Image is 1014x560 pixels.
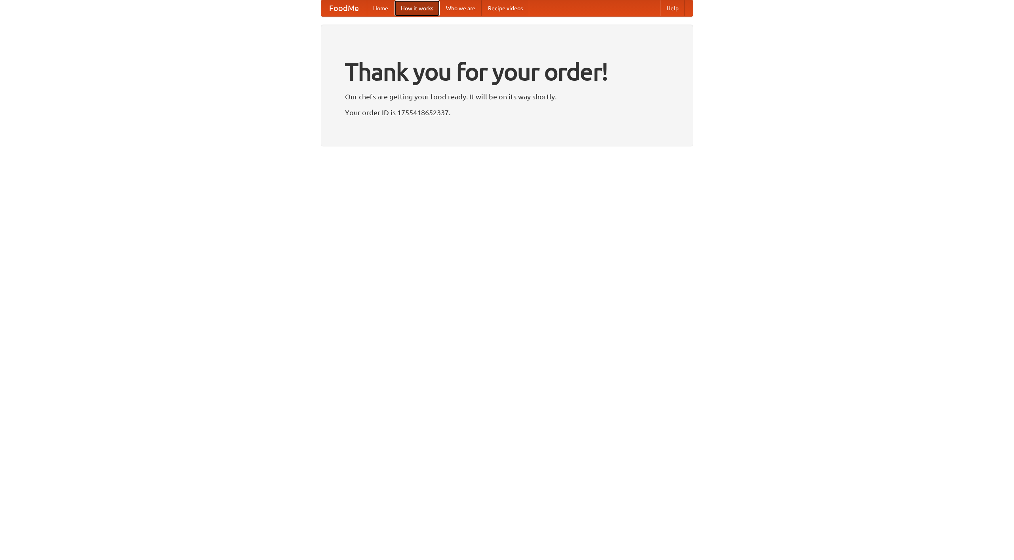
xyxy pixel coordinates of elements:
[367,0,395,16] a: Home
[440,0,482,16] a: Who we are
[482,0,529,16] a: Recipe videos
[660,0,685,16] a: Help
[345,106,669,118] p: Your order ID is 1755418652337.
[345,91,669,103] p: Our chefs are getting your food ready. It will be on its way shortly.
[345,53,669,91] h1: Thank you for your order!
[395,0,440,16] a: How it works
[321,0,367,16] a: FoodMe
